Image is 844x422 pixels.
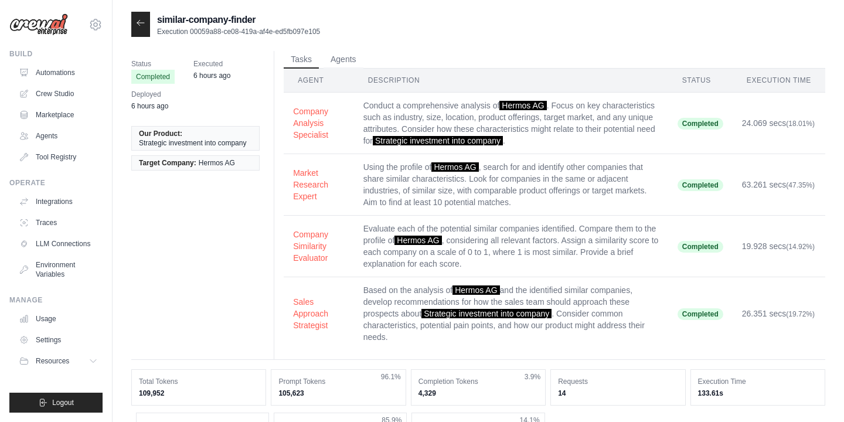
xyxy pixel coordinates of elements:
[14,331,103,349] a: Settings
[373,136,503,145] span: Strategic investment into company
[131,102,168,110] time: August 12, 2025 at 16:31 CEST
[698,377,818,386] dt: Execution Time
[431,162,478,172] span: Hermos AG
[678,308,723,320] span: Completed
[14,84,103,103] a: Crew Studio
[14,309,103,328] a: Usage
[354,69,668,93] th: Description
[193,72,230,80] time: August 12, 2025 at 16:48 CEST
[354,277,668,350] td: Based on the analysis of and the identified similar companies, develop recommendations for how th...
[324,51,363,69] button: Agents
[9,13,68,36] img: Logo
[14,234,103,253] a: LLM Connections
[139,158,196,168] span: Target Company:
[284,69,353,93] th: Agent
[786,310,815,318] span: (19.72%)
[733,277,825,350] td: 26.351 secs
[678,179,723,191] span: Completed
[157,27,320,36] p: Execution 00059a88-ce08-419a-af4e-ed5fb097e105
[139,138,246,148] span: Strategic investment into company
[293,296,344,331] button: Sales Approach Strategist
[678,118,723,130] span: Completed
[525,372,540,382] span: 3.9%
[14,148,103,166] a: Tool Registry
[786,181,815,189] span: (47.35%)
[418,389,538,398] dd: 4,329
[678,241,723,253] span: Completed
[14,256,103,284] a: Environment Variables
[9,393,103,413] button: Logout
[733,216,825,277] td: 19.928 secs
[14,105,103,124] a: Marketplace
[14,213,103,232] a: Traces
[293,105,344,141] button: Company Analysis Specialist
[9,178,103,188] div: Operate
[199,158,235,168] span: Hermos AG
[354,93,668,154] td: Conduct a comprehensive analysis of . Focus on key characteristics such as industry, size, locati...
[733,69,825,93] th: Execution Time
[193,58,230,70] span: Executed
[139,129,182,138] span: Our Product:
[131,89,168,100] span: Deployed
[786,243,815,251] span: (14.92%)
[278,389,398,398] dd: 105,623
[558,377,678,386] dt: Requests
[157,13,320,27] h2: similar-company-finder
[284,51,319,69] button: Tasks
[786,120,815,128] span: (18.01%)
[36,356,69,366] span: Resources
[452,285,499,295] span: Hermos AG
[9,295,103,305] div: Manage
[131,70,175,84] span: Completed
[733,154,825,216] td: 63.261 secs
[421,309,552,318] span: Strategic investment into company
[558,389,678,398] dd: 14
[668,69,733,93] th: Status
[381,372,401,382] span: 96.1%
[733,93,825,154] td: 24.069 secs
[139,389,258,398] dd: 109,952
[293,167,344,202] button: Market Research Expert
[14,352,103,370] button: Resources
[418,377,538,386] dt: Completion Tokens
[14,63,103,82] a: Automations
[354,154,668,216] td: Using the profile of , search for and identify other companies that share similar characteristics...
[354,216,668,277] td: Evaluate each of the potential similar companies identified. Compare them to the profile of , con...
[14,127,103,145] a: Agents
[698,389,818,398] dd: 133.61s
[139,377,258,386] dt: Total Tokens
[14,192,103,211] a: Integrations
[499,101,546,110] span: Hermos AG
[394,236,441,245] span: Hermos AG
[293,229,344,264] button: Company Similarity Evaluator
[9,49,103,59] div: Build
[131,58,175,70] span: Status
[278,377,398,386] dt: Prompt Tokens
[52,398,74,407] span: Logout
